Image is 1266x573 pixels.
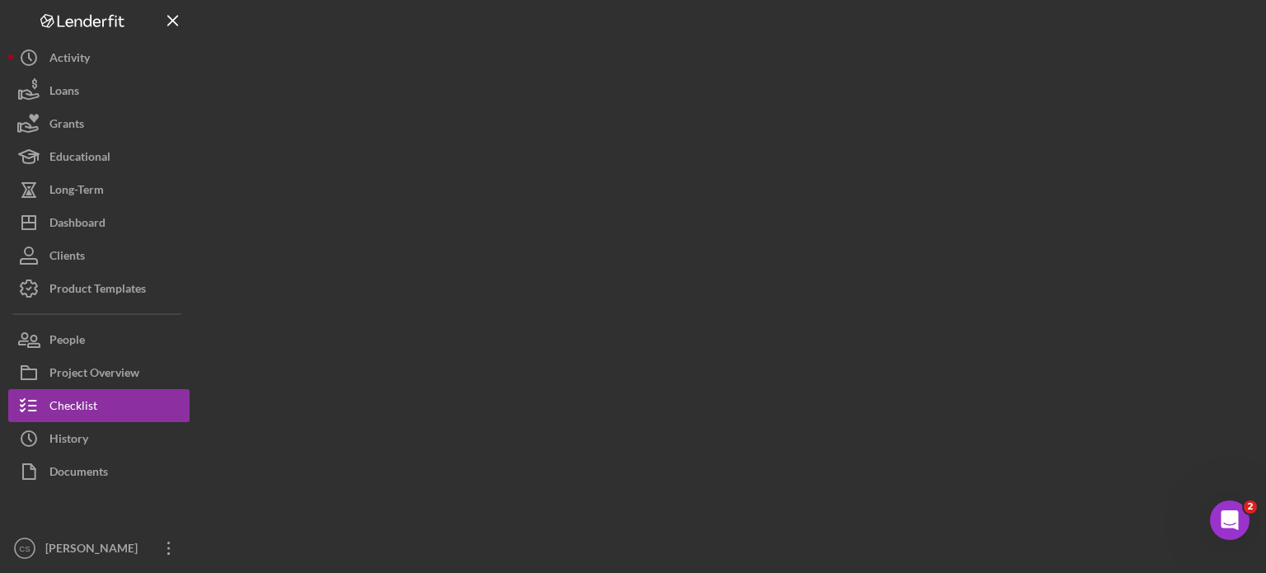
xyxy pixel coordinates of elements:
[49,107,84,144] div: Grants
[49,272,146,309] div: Product Templates
[49,140,110,177] div: Educational
[41,532,148,569] div: [PERSON_NAME]
[49,356,139,393] div: Project Overview
[8,323,190,356] button: People
[49,455,108,492] div: Documents
[49,239,85,276] div: Clients
[1244,500,1257,514] span: 2
[8,356,190,389] button: Project Overview
[49,422,88,459] div: History
[1210,500,1250,540] iframe: Intercom live chat
[8,173,190,206] button: Long-Term
[8,389,190,422] button: Checklist
[8,140,190,173] button: Educational
[8,532,190,565] button: CS[PERSON_NAME]
[19,544,30,553] text: CS
[49,173,104,210] div: Long-Term
[49,323,85,360] div: People
[8,107,190,140] button: Grants
[49,389,97,426] div: Checklist
[8,272,190,305] button: Product Templates
[49,74,79,111] div: Loans
[8,41,190,74] button: Activity
[49,41,90,78] div: Activity
[8,74,190,107] button: Loans
[49,206,105,243] div: Dashboard
[8,206,190,239] button: Dashboard
[8,422,190,455] button: History
[8,239,190,272] button: Clients
[8,455,190,488] button: Documents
